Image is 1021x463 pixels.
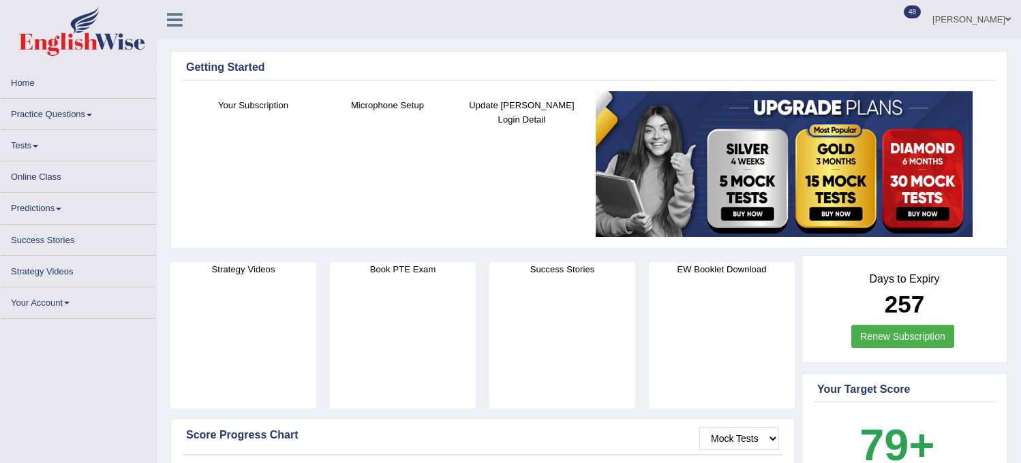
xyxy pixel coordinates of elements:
a: Home [1,67,156,94]
a: Tests [1,130,156,157]
div: Getting Started [186,59,992,76]
a: Success Stories [1,225,156,251]
img: small5.jpg [596,91,973,237]
span: 48 [904,5,921,18]
a: Strategy Videos [1,256,156,283]
div: Score Progress Chart [186,427,779,443]
h4: Your Subscription [193,98,314,112]
b: 257 [885,291,924,317]
a: Your Account [1,287,156,314]
a: Online Class [1,161,156,188]
h4: Book PTE Exam [330,262,476,276]
a: Practice Questions [1,99,156,125]
h4: Success Stories [489,262,635,276]
h4: Microphone Setup [327,98,448,112]
h4: Strategy Videos [170,262,316,276]
a: Predictions [1,193,156,219]
h4: Days to Expiry [817,273,992,285]
div: Your Target Score [817,381,992,398]
h4: EW Booklet Download [649,262,795,276]
h4: Update [PERSON_NAME] Login Detail [461,98,582,127]
a: Renew Subscription [851,325,954,348]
